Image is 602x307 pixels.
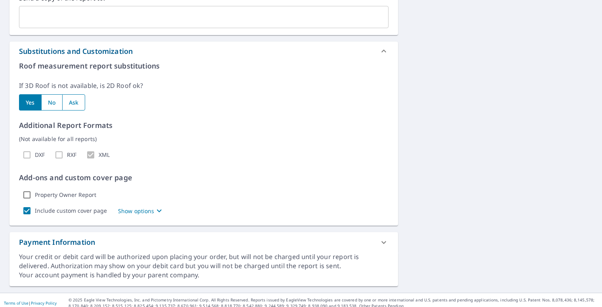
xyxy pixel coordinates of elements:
div: Your credit or debit card will be authorized upon placing your order, but will not be charged unt... [19,252,389,271]
p: Show options [118,207,154,215]
a: Privacy Policy [31,300,57,306]
div: Substitutions and Customization [19,46,133,57]
label: DXF [35,151,45,158]
p: Additional Report Formats [19,120,389,131]
label: Include custom cover page [35,207,107,214]
button: Show options [118,206,164,215]
p: Roof measurement report substitutions [19,61,389,71]
label: RXF [67,151,76,158]
div: Your account payment is handled by your parent company. [19,271,389,280]
p: (Not available for all reports) [19,135,389,143]
label: Property Owner Report [35,191,96,198]
div: Payment Information [10,232,398,252]
div: Payment Information [19,237,95,248]
label: XML [99,151,110,158]
p: | [4,301,57,305]
a: Terms of Use [4,300,29,306]
p: If 3D Roof is not available, is 2D Roof ok? [19,81,389,90]
div: Substitutions and Customization [10,42,398,61]
p: Add-ons and custom cover page [19,172,389,183]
